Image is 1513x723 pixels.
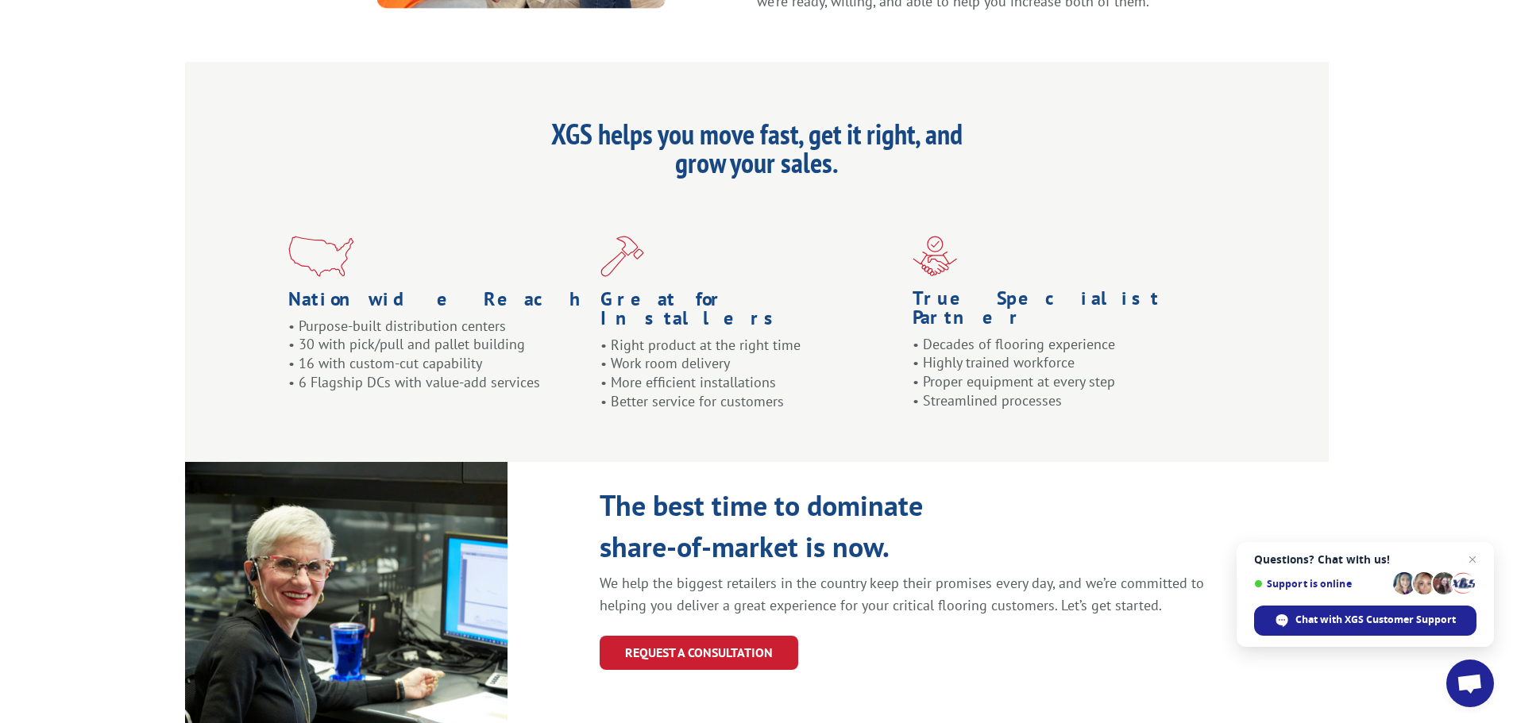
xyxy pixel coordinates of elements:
div: Chat with XGS Customer Support [1254,606,1476,636]
span: Close chat [1463,550,1482,569]
h1: Great for Installers [600,290,901,336]
img: xgs-icon-partner-red (1) [913,236,957,276]
img: xgs-icon-installers-red [600,236,644,277]
h1: share-of-market is now. [600,530,1140,571]
span: Chat with XGS Customer Support [1295,613,1456,627]
div: Open chat [1446,660,1494,707]
span: Questions? Chat with us! [1254,553,1476,566]
h1: True Specialist Partner [913,289,1225,335]
h1: XGS helps you move fast, get it right, and grow your sales. [550,120,963,185]
p: • Decades of flooring experience • Highly trained workforce • Proper equipment at every step • St... [913,335,1225,410]
h1: Nationwide Reach [288,290,589,317]
p: We help the biggest retailers in the country keep their promises every day, and we’re committed t... [600,572,1228,617]
h1: The best time to dominate [600,489,1140,530]
span: Support is online [1254,578,1388,590]
a: REQUEST A CONSULTATION [600,636,798,670]
img: xgs-icon-nationwide-reach-red [288,236,353,277]
p: • Purpose-built distribution centers • 30 with pick/pull and pallet building • 16 with custom-cut... [288,317,589,392]
p: • Right product at the right time • Work room delivery • More efficient installations • Better se... [600,336,901,411]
